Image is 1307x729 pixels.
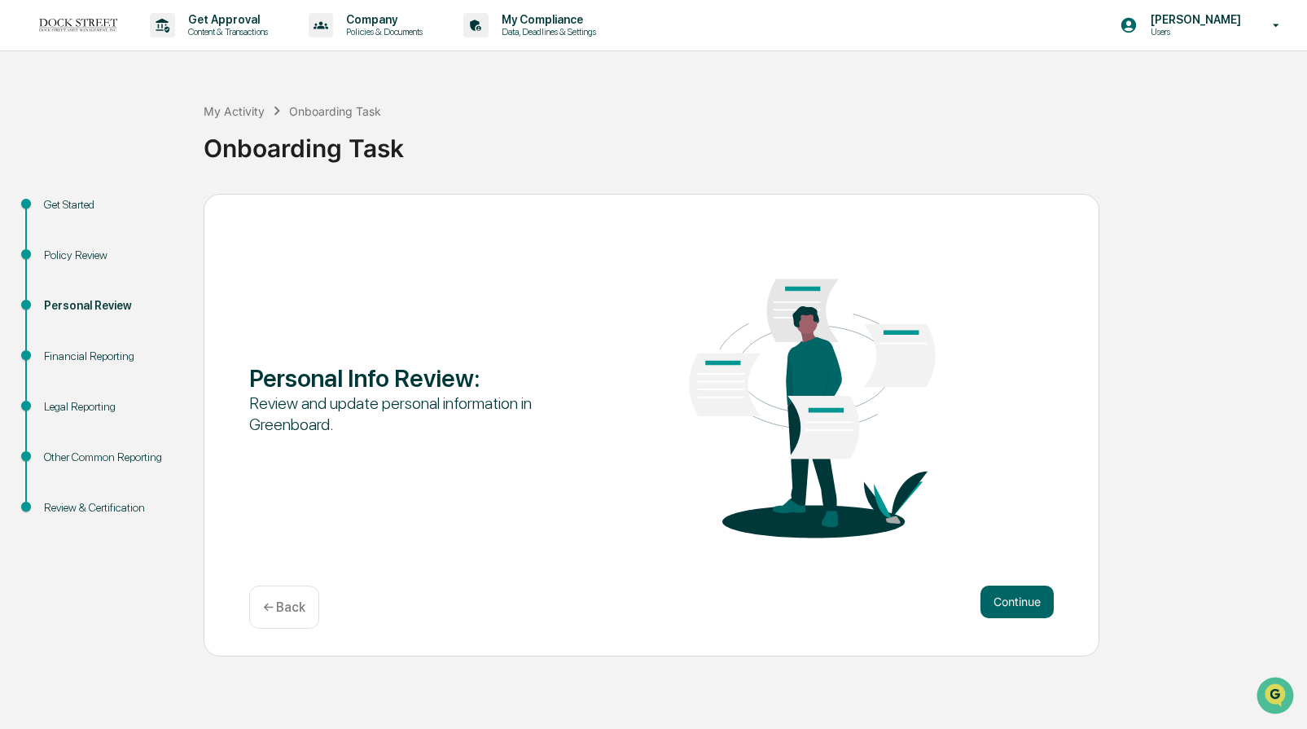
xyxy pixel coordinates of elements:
[16,125,46,154] img: 1746055101610-c473b297-6a78-478c-a979-82029cc54cd1
[333,26,431,37] p: Policies & Documents
[175,13,276,26] p: Get Approval
[289,104,381,118] div: Onboarding Task
[162,276,197,288] span: Pylon
[333,13,431,26] p: Company
[175,26,276,37] p: Content & Transactions
[249,393,571,435] div: Review and update personal information in Greenboard.
[44,449,178,466] div: Other Common Reporting
[44,196,178,213] div: Get Started
[44,247,178,264] div: Policy Review
[277,130,296,149] button: Start new chat
[1138,26,1249,37] p: Users
[44,398,178,415] div: Legal Reporting
[651,230,973,565] img: Personal Info Review
[10,199,112,228] a: 🖐️Preclearance
[980,586,1054,618] button: Continue
[16,238,29,251] div: 🔎
[33,236,103,253] span: Data Lookup
[489,13,604,26] p: My Compliance
[39,18,117,33] img: logo
[115,275,197,288] a: Powered byPylon
[44,297,178,314] div: Personal Review
[55,125,267,141] div: Start new chat
[489,26,604,37] p: Data, Deadlines & Settings
[10,230,109,259] a: 🔎Data Lookup
[204,104,265,118] div: My Activity
[16,207,29,220] div: 🖐️
[33,205,105,222] span: Preclearance
[44,348,178,365] div: Financial Reporting
[1138,13,1249,26] p: [PERSON_NAME]
[55,141,206,154] div: We're available if you need us!
[112,199,208,228] a: 🗄️Attestations
[204,121,1299,163] div: Onboarding Task
[16,34,296,60] p: How can we help?
[263,599,305,615] p: ← Back
[1255,675,1299,719] iframe: Open customer support
[134,205,202,222] span: Attestations
[118,207,131,220] div: 🗄️
[249,363,571,393] div: Personal Info Review :
[44,499,178,516] div: Review & Certification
